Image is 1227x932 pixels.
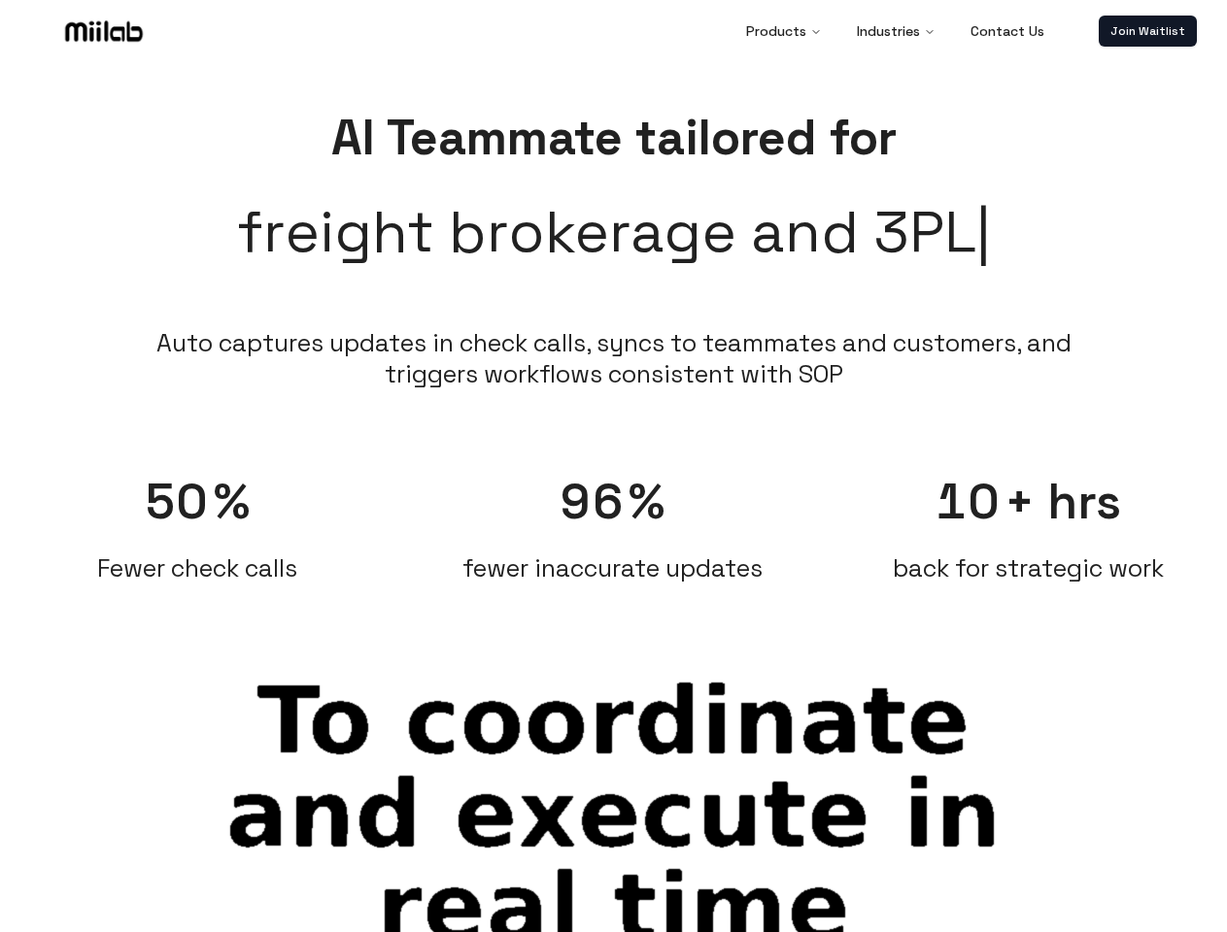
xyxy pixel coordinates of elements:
[145,471,210,533] span: 50
[31,17,177,46] a: Logo
[177,675,1051,861] span: Superpower for brokers and 3PL
[462,552,763,583] span: fewer inaccurate updates
[731,12,1060,50] nav: Main
[629,471,665,533] span: %
[214,471,250,533] span: %
[955,12,1060,50] a: Contact Us
[936,471,1001,533] span: 10
[237,188,991,276] span: freight brokerage and 3PL
[841,12,951,50] button: Industries
[1099,16,1197,47] a: Join Waitlist
[331,107,897,169] span: AI Teammate tailored for
[1005,471,1121,533] span: + hrs
[61,17,147,46] img: Logo
[731,12,837,50] button: Products
[893,552,1164,583] span: back for strategic work
[561,471,625,533] span: 96
[146,327,1081,389] li: Auto captures updates in check calls, syncs to teammates and customers, and triggers workflows co...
